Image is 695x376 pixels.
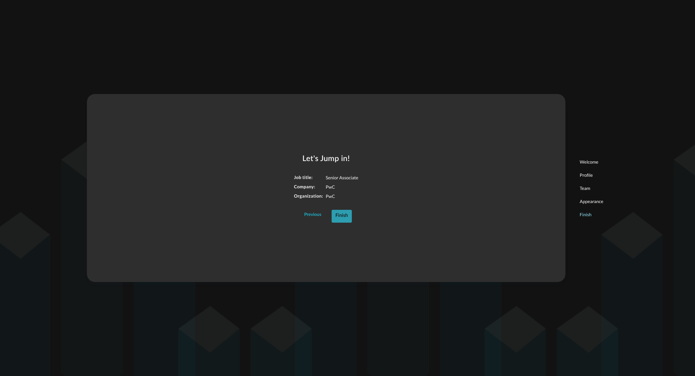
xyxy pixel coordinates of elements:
[326,193,359,200] p: PwC
[332,210,352,223] button: Finish
[294,193,323,199] h5: Organization:
[300,210,325,220] button: Previous
[335,212,348,220] div: Finish
[580,158,604,165] p: Welcome
[326,184,359,190] p: PwC
[284,154,369,164] h2: Let's Jump in!
[580,172,604,178] p: Profile
[580,211,604,218] p: Finish
[580,198,604,205] p: Appearance
[294,174,323,181] h5: Job title:
[304,211,321,219] div: Previous
[326,174,359,181] p: Senior Associate
[580,185,604,192] p: Team
[294,184,323,190] h5: Company:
